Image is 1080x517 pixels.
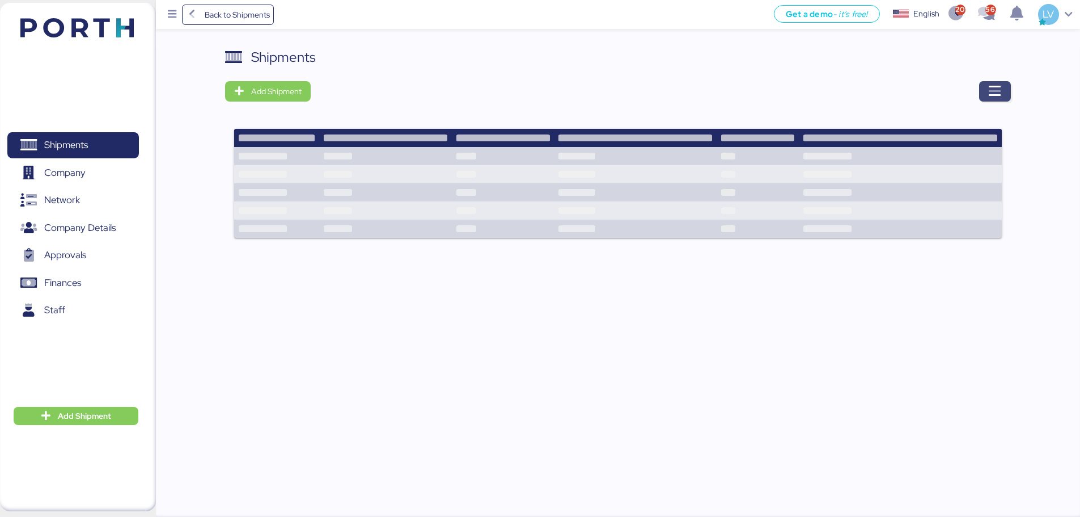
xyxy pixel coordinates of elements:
[7,297,139,323] a: Staff
[44,137,88,153] span: Shipments
[182,5,274,25] a: Back to Shipments
[7,215,139,241] a: Company Details
[251,85,302,98] span: Add Shipment
[7,132,139,158] a: Shipments
[7,270,139,296] a: Finances
[7,159,139,186] a: Company
[44,247,86,263] span: Approvals
[913,8,939,20] div: English
[205,8,270,22] span: Back to Shipments
[44,192,80,208] span: Network
[44,165,86,181] span: Company
[44,275,81,291] span: Finances
[251,47,316,68] div: Shipments
[7,187,139,213] a: Network
[225,81,311,102] button: Add Shipment
[7,242,139,268] a: Approvals
[14,407,138,425] button: Add Shipment
[1043,7,1054,22] span: LV
[44,220,116,236] span: Company Details
[58,409,111,423] span: Add Shipment
[44,302,65,318] span: Staff
[163,5,182,24] button: Menu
